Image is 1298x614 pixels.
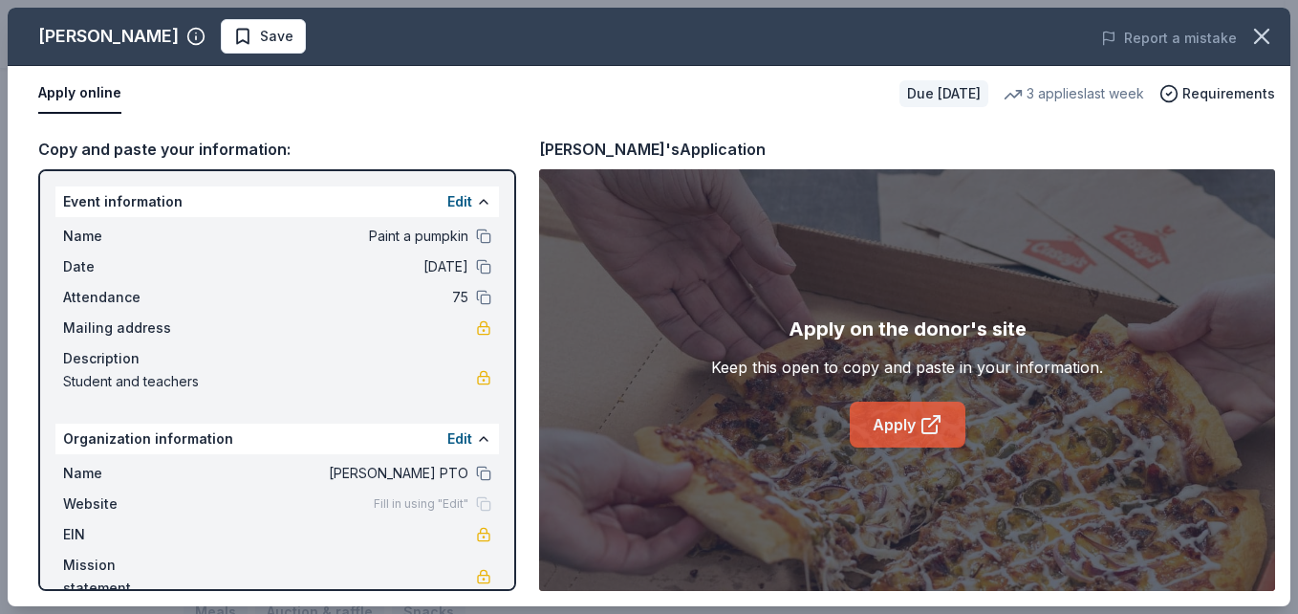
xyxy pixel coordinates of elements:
[221,19,306,54] button: Save
[63,255,191,278] span: Date
[191,286,468,309] span: 75
[191,462,468,485] span: [PERSON_NAME] PTO
[789,314,1027,344] div: Apply on the donor's site
[1182,82,1275,105] span: Requirements
[55,186,499,217] div: Event information
[447,428,472,450] button: Edit
[38,137,516,162] div: Copy and paste your information:
[63,493,191,515] span: Website
[1101,27,1237,50] button: Report a mistake
[55,424,499,454] div: Organization information
[63,347,491,370] div: Description
[260,25,293,48] span: Save
[1159,82,1275,105] button: Requirements
[191,225,468,248] span: Paint a pumpkin
[63,317,191,340] span: Mailing address
[63,286,191,309] span: Attendance
[539,137,766,162] div: [PERSON_NAME]'s Application
[38,21,179,52] div: [PERSON_NAME]
[191,255,468,278] span: [DATE]
[850,402,965,448] a: Apply
[63,370,476,393] span: Student and teachers
[899,80,988,107] div: Due [DATE]
[447,190,472,213] button: Edit
[1004,82,1144,105] div: 3 applies last week
[63,554,191,600] span: Mission statement
[38,74,121,114] button: Apply online
[63,462,191,485] span: Name
[374,496,468,512] span: Fill in using "Edit"
[63,225,191,248] span: Name
[63,523,191,546] span: EIN
[711,356,1103,379] div: Keep this open to copy and paste in your information.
